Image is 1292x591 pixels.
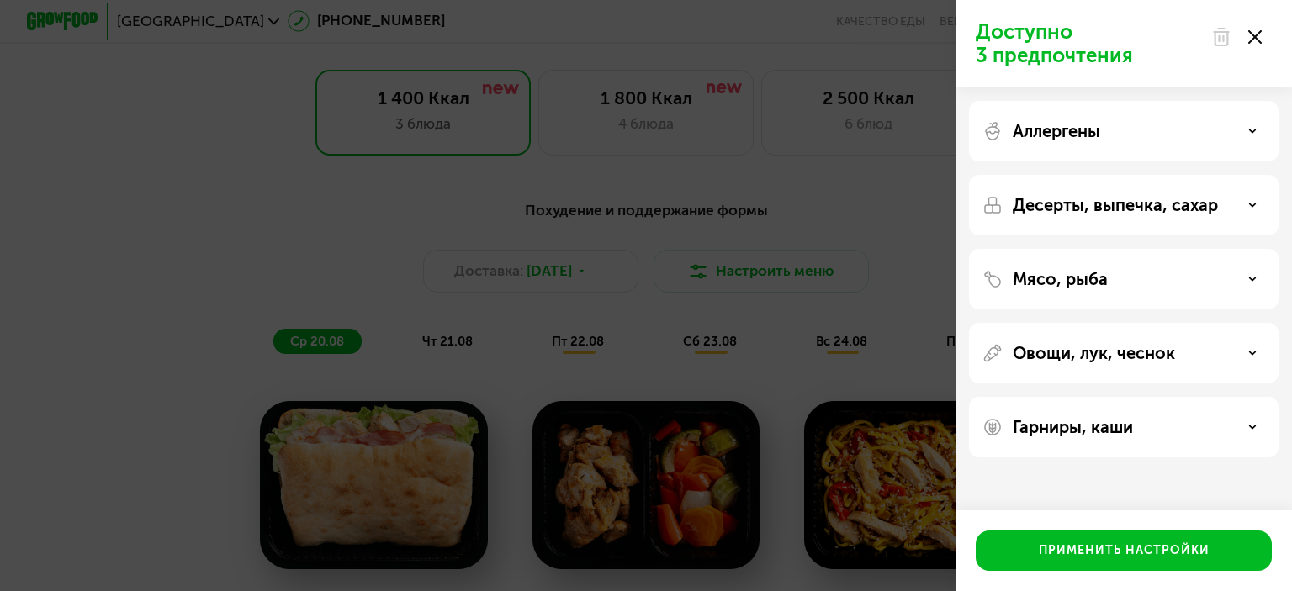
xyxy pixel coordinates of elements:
div: Применить настройки [1039,542,1210,559]
p: Десерты, выпечка, сахар [1013,195,1218,215]
p: Аллергены [1013,121,1100,141]
button: Применить настройки [976,530,1272,571]
p: Доступно 3 предпочтения [976,20,1201,67]
p: Гарниры, каши [1013,417,1133,437]
p: Овощи, лук, чеснок [1013,343,1175,363]
p: Мясо, рыба [1013,269,1108,289]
